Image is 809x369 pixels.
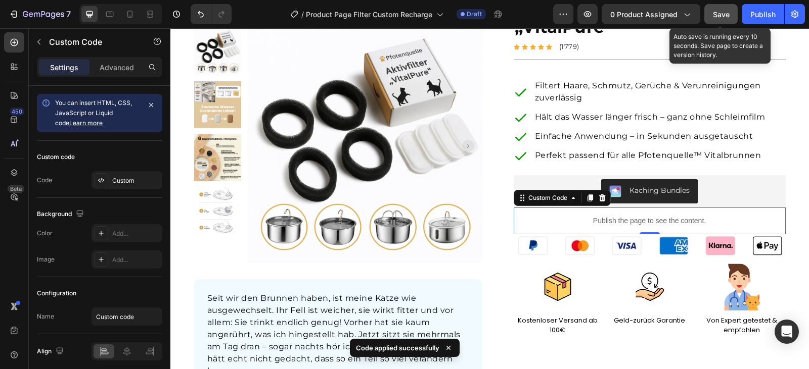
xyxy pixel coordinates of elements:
div: Background [37,207,86,221]
div: Color [37,229,53,238]
p: Einfache Anwendung – in Sekunden ausgetauscht [365,102,614,114]
p: Settings [50,62,78,73]
p: Publish the page to see the content. [343,187,615,198]
div: Custom code [37,152,75,162]
div: Kaching Bundles [459,157,519,168]
span: / [301,9,304,20]
p: Custom Code [49,36,135,48]
div: Open Intercom Messenger [775,320,799,344]
div: Add... [112,255,160,265]
img: KachingBundles.png [439,157,451,169]
button: Carousel Next Arrow [292,112,304,124]
p: (1779) [389,14,409,24]
button: 0 product assigned [602,4,700,24]
p: Seit wir den Brunnen haben, ist meine Katze wie ausgewechselt. Ihr Fell ist weicher, sie wirkt fi... [37,264,299,349]
button: Publish [742,4,784,24]
p: Code applied successfully [356,343,439,353]
iframe: Design area [170,28,809,369]
div: Undo/Redo [191,4,232,24]
span: Product Page Filter Custom Recharge [306,9,432,20]
span: Save [713,10,730,19]
p: Perfekt passend für alle Pfotenquelle™ Vitalbrunnen [365,121,614,133]
img: gempages_567733187413803941-583d5592-9e6b-4066-97a7-186d217e59e6.jpg [343,206,615,233]
img: gempages_567733187413803941-c23b7126-56a9-4756-88fa-19c534e11b95.webp [362,233,413,284]
div: Beta [8,185,24,193]
div: Align [37,345,66,358]
p: Hält das Wasser länger frisch – ganz ohne Schleimfilm [365,83,614,95]
button: Kaching Bundles [431,151,527,175]
div: Code [37,176,52,185]
div: Publish [750,9,776,20]
div: Configuration [37,289,76,298]
span: Kostenloser Versand ab 100€ [347,287,427,306]
div: Custom Code [356,165,399,174]
p: Advanced [100,62,134,73]
div: 450 [10,108,24,116]
div: Add... [112,229,160,238]
span: Geld-zurück Garantie [443,287,515,297]
button: Save [704,4,738,24]
p: Filtert Haare, Schmutz, Gerüche & Verunreinigungen zuverlässig [365,51,614,76]
span: 0 product assigned [610,9,678,20]
div: Name [37,312,54,321]
span: You can insert HTML, CSS, JavaScript or Liquid code [55,99,132,127]
span: Von Expert getestet & empfohlen [536,287,607,306]
img: gempages_567733187413803941-0b939cdd-86c8-4564-8f75-ced14ef5b3ed.webp [454,233,505,284]
p: 7 [66,8,71,20]
img: gempages_567733187413803941-eacd52da-1024-4362-b4c1-4f4eb493b9c7.webp [546,233,597,284]
button: 7 [4,4,75,24]
div: Image [37,255,55,264]
span: Draft [467,10,482,19]
div: Custom [112,176,160,185]
a: Learn more [69,119,103,127]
